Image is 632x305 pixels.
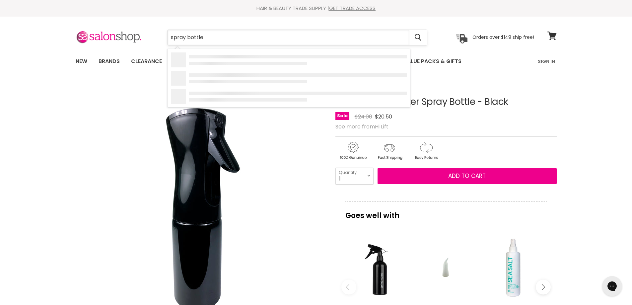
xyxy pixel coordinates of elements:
[335,141,371,161] img: genuine.gif
[355,113,372,120] span: $24.00
[94,54,125,68] a: Brands
[599,274,625,298] iframe: Gorgias live chat messenger
[472,34,534,40] p: Orders over $149 ship free!
[167,30,427,45] form: Product
[378,168,557,185] button: Add to cart
[372,141,407,161] img: shipping.gif
[168,30,409,45] input: Search
[67,5,565,12] div: HAIR & BEAUTY TRADE SUPPLY |
[71,54,92,68] a: New
[335,123,388,130] span: See more from
[375,113,392,120] span: $20.50
[409,30,427,45] button: Search
[335,97,557,107] h1: Hi Lift Spray Master Spray Bottle - Black
[408,141,444,161] img: returns.gif
[329,5,376,12] a: GET TRADE ACCESS
[335,168,374,184] select: Quantity
[375,123,388,130] a: Hi Lift
[67,52,565,71] nav: Main
[71,52,500,71] ul: Main menu
[398,54,466,68] a: Value Packs & Gifts
[534,54,559,68] a: Sign In
[126,54,167,68] a: Clearance
[335,112,349,120] span: Sale
[345,201,547,223] p: Goes well with
[448,172,486,180] span: Add to cart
